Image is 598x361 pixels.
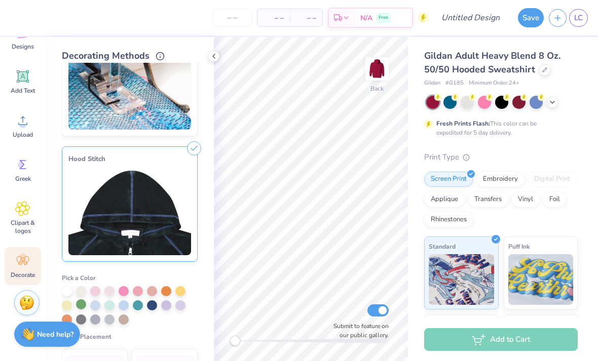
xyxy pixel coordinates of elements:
[569,9,588,27] a: LC
[424,212,473,227] div: Rhinestones
[11,87,35,95] span: Add Text
[230,336,240,346] div: Accessibility label
[476,172,525,187] div: Embroidery
[68,169,191,255] img: Hood Stitch
[328,322,389,340] label: Submit to feature on our public gallery.
[468,192,508,207] div: Transfers
[424,79,440,88] span: Gildan
[424,151,578,163] div: Print Type
[469,79,519,88] span: Minimum Order: 24 +
[6,219,40,235] span: Clipart & logos
[68,44,191,130] img: Cover Stitch
[62,274,96,282] span: Pick a Color
[13,131,33,139] span: Upload
[424,50,560,75] span: Gildan Adult Heavy Blend 8 Oz. 50/50 Hooded Sweatshirt
[12,43,34,51] span: Designs
[574,12,583,24] span: LC
[367,59,387,79] img: Back
[433,8,508,28] input: Untitled Design
[436,119,490,128] strong: Fresh Prints Flash:
[62,49,198,63] div: Decorating Methods
[424,192,465,207] div: Applique
[508,254,574,305] img: Puff Ink
[424,172,473,187] div: Screen Print
[11,271,35,279] span: Decorate
[379,14,388,21] span: Free
[37,330,73,339] strong: Need help?
[62,333,111,341] span: Pick a Placement
[436,119,561,137] div: This color can be expedited for 5 day delivery.
[508,241,530,252] span: Puff Ink
[445,79,464,88] span: # G185
[429,241,456,252] span: Standard
[264,13,284,23] span: – –
[370,84,384,93] div: Back
[543,192,567,207] div: Foil
[518,8,544,27] button: Save
[429,254,494,305] img: Standard
[511,192,540,207] div: Vinyl
[528,172,577,187] div: Digital Print
[212,9,252,27] input: – –
[15,175,31,183] span: Greek
[68,153,191,165] div: Hood Stitch
[296,13,316,23] span: – –
[360,13,372,23] span: N/A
